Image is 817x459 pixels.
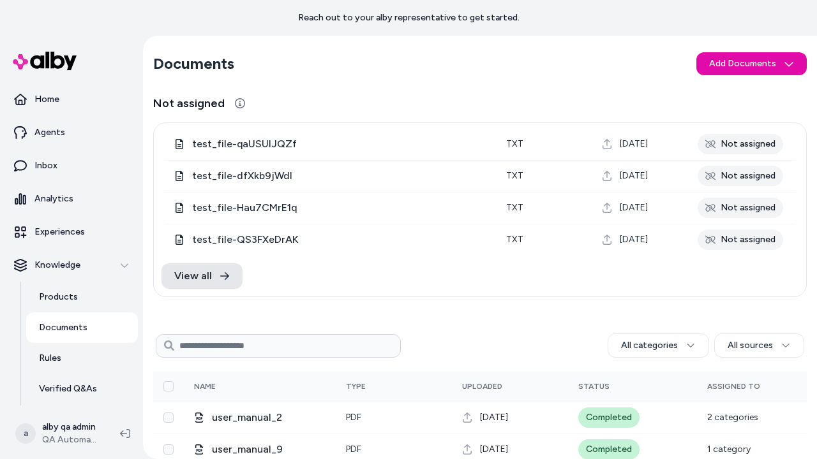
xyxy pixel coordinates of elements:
button: Select all [163,381,174,391]
button: Select row [163,412,174,423]
div: Completed [578,407,640,428]
p: Products [39,291,78,303]
span: pdf [346,412,361,423]
div: user_manual_2.pdf [194,410,326,425]
span: txt [506,202,523,213]
span: txt [506,170,523,181]
span: All categories [621,339,678,352]
div: user_manual_9.pdf [194,442,326,457]
p: Inbox [34,159,57,172]
span: Assigned To [707,382,760,391]
span: [DATE] [620,138,648,150]
a: Verified Q&As [26,374,138,404]
span: Not assigned [153,94,225,112]
p: Verified Q&As [39,382,97,395]
button: All sources [714,333,804,358]
span: [DATE] [480,443,508,456]
span: Uploaded [462,382,502,391]
span: 2 categories [707,412,758,423]
div: Not assigned [698,229,783,250]
p: Reach out to your alby representative to get started. [298,11,520,24]
span: user_manual_9 [212,442,326,457]
a: Analytics [5,184,138,214]
span: QA Automation 1 [42,433,100,446]
div: test_file-qaUSUlJQZf.txt [174,136,486,152]
div: Not assigned [698,198,783,218]
span: test_file-QS3FXeDrAK [192,232,486,247]
p: Agents [34,126,65,139]
span: test_file-Hau7CMrE1q [192,200,486,215]
p: Documents [39,321,87,334]
a: Rules [26,343,138,374]
span: [DATE] [480,411,508,424]
a: View all [161,263,243,289]
button: Knowledge [5,250,138,280]
p: Experiences [34,226,85,238]
div: Not assigned [698,166,783,186]
p: Knowledge [34,259,80,272]
button: aalby qa adminQA Automation 1 [8,413,110,454]
div: Not assigned [698,134,783,154]
span: txt [506,234,523,245]
span: 1 category [707,444,751,455]
a: Agents [5,117,138,148]
a: Home [5,84,138,115]
div: test_file-dfXkb9jWdI.txt [174,168,486,184]
span: user_manual_2 [212,410,326,425]
p: Home [34,93,59,106]
span: Type [346,382,366,391]
div: test_file-QS3FXeDrAK.txt [174,232,486,247]
button: All categories [608,333,709,358]
span: [DATE] [620,201,648,214]
h2: Documents [153,54,234,74]
span: Status [578,382,610,391]
a: Documents [26,312,138,343]
span: test_file-dfXkb9jWdI [192,168,486,184]
span: a [15,423,36,444]
span: [DATE] [620,233,648,246]
button: Select row [163,444,174,455]
a: Inbox [5,150,138,181]
div: test_file-Hau7CMrE1q.txt [174,200,486,215]
button: Add Documents [696,52,807,75]
span: [DATE] [620,170,648,182]
span: pdf [346,444,361,455]
span: All sources [728,339,773,352]
span: txt [506,138,523,149]
p: Analytics [34,193,73,205]
p: alby qa admin [42,421,100,433]
a: Products [26,282,138,312]
span: test_file-qaUSUlJQZf [192,136,486,152]
a: Experiences [5,217,138,247]
span: View all [174,268,212,284]
img: alby Logo [13,52,77,70]
p: Rules [39,352,61,365]
div: Name [194,381,290,391]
